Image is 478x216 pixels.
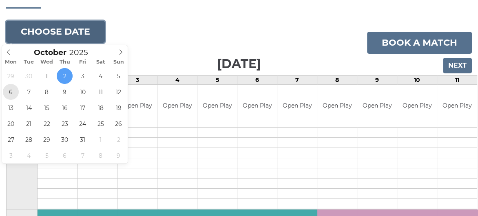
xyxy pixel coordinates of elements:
[39,116,55,132] span: October 22, 2025
[93,68,108,84] span: October 4, 2025
[74,60,92,65] span: Fri
[20,60,38,65] span: Tue
[437,75,477,84] td: 11
[93,148,108,163] span: November 8, 2025
[34,49,66,57] span: Scroll to increment
[111,132,126,148] span: November 2, 2025
[317,75,357,84] td: 8
[93,100,108,116] span: October 18, 2025
[117,85,157,128] td: Open Play
[3,148,19,163] span: November 3, 2025
[111,148,126,163] span: November 9, 2025
[57,100,73,116] span: October 16, 2025
[110,60,128,65] span: Sun
[437,85,477,128] td: Open Play
[93,84,108,100] span: October 11, 2025
[197,85,237,128] td: Open Play
[39,148,55,163] span: November 5, 2025
[75,100,91,116] span: October 17, 2025
[277,75,317,84] td: 7
[57,132,73,148] span: October 30, 2025
[357,75,397,84] td: 9
[75,148,91,163] span: November 7, 2025
[357,85,397,128] td: Open Play
[111,84,126,100] span: October 12, 2025
[397,85,437,128] td: Open Play
[277,85,317,128] td: Open Play
[157,85,197,128] td: Open Play
[237,75,277,84] td: 6
[39,100,55,116] span: October 15, 2025
[6,21,105,43] button: Choose date
[56,60,74,65] span: Thu
[237,85,277,128] td: Open Play
[21,68,37,84] span: September 30, 2025
[111,116,126,132] span: October 26, 2025
[443,58,472,73] input: Next
[397,75,437,84] td: 10
[157,75,197,84] td: 4
[367,32,472,54] a: Book a match
[92,60,110,65] span: Sat
[21,132,37,148] span: October 28, 2025
[21,100,37,116] span: October 14, 2025
[38,60,56,65] span: Wed
[93,116,108,132] span: October 25, 2025
[39,132,55,148] span: October 29, 2025
[57,84,73,100] span: October 9, 2025
[21,84,37,100] span: October 7, 2025
[111,100,126,116] span: October 19, 2025
[3,100,19,116] span: October 13, 2025
[21,148,37,163] span: November 4, 2025
[21,116,37,132] span: October 21, 2025
[39,84,55,100] span: October 8, 2025
[3,116,19,132] span: October 20, 2025
[317,85,357,128] td: Open Play
[3,132,19,148] span: October 27, 2025
[93,132,108,148] span: November 1, 2025
[75,68,91,84] span: October 3, 2025
[117,75,157,84] td: 3
[66,48,98,57] input: Scroll to increment
[197,75,237,84] td: 5
[75,84,91,100] span: October 10, 2025
[75,116,91,132] span: October 24, 2025
[75,132,91,148] span: October 31, 2025
[3,84,19,100] span: October 6, 2025
[57,116,73,132] span: October 23, 2025
[2,60,20,65] span: Mon
[39,68,55,84] span: October 1, 2025
[57,68,73,84] span: October 2, 2025
[57,148,73,163] span: November 6, 2025
[111,68,126,84] span: October 5, 2025
[3,68,19,84] span: September 29, 2025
